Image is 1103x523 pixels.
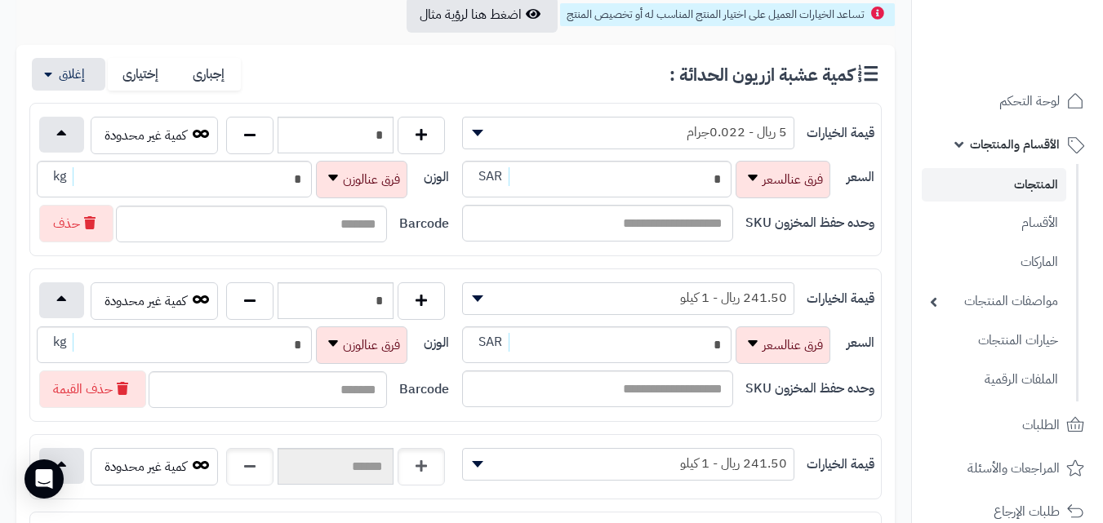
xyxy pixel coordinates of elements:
[992,21,1087,55] img: logo-2.png
[24,459,64,499] div: Open Intercom Messenger
[847,334,874,352] label: السعر
[922,168,1066,202] a: المنتجات
[922,362,1066,397] a: الملفات الرقمية
[922,323,1066,358] a: خيارات المنتجات
[108,58,175,91] label: إختيارى
[669,64,882,85] h3: كمية عشبة ازريون الحدائة :
[175,58,242,91] label: إجبارى
[922,406,1093,445] a: الطلبات
[39,205,113,242] button: حذف
[967,457,1060,480] span: المراجعات والأسئلة
[462,117,794,149] span: 5 ريال - 0.022جرام
[807,124,874,143] label: قيمة الخيارات
[399,380,449,399] label: Barcode
[567,6,865,23] span: تساعد الخيارات العميل على اختيار المنتج المناسب له أو تخصيص المنتج
[463,451,794,476] span: 241.50 ريال - 1 كيلو
[922,206,1066,241] a: الأقسام
[745,214,874,233] label: وحده حفظ المخزون SKU
[745,379,874,398] label: وحده حفظ المخزون SKU
[999,90,1060,113] span: لوحة التحكم
[847,168,874,187] label: السعر
[463,286,794,310] span: 241.50 ريال - 1 كيلو
[47,167,73,186] span: kg
[472,333,509,352] span: SAR
[462,448,794,481] span: 241.50 ريال - 1 كيلو
[807,290,874,308] label: قيمة الخيارات
[994,500,1060,523] span: طلبات الإرجاع
[424,168,449,187] label: الوزن
[922,82,1093,121] a: لوحة التحكم
[922,284,1066,319] a: مواصفات المنتجات
[47,333,73,352] span: kg
[922,449,1093,488] a: المراجعات والأسئلة
[463,120,794,144] span: 5 ريال - 0.022جرام
[922,245,1066,280] a: الماركات
[970,133,1060,156] span: الأقسام والمنتجات
[424,334,449,352] label: الوزن
[399,215,449,233] label: Barcode
[39,370,146,408] button: حذف القيمة
[462,282,794,315] span: 241.50 ريال - 1 كيلو
[807,455,874,474] label: قيمة الخيارات
[1022,414,1060,437] span: الطلبات
[472,167,509,186] span: SAR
